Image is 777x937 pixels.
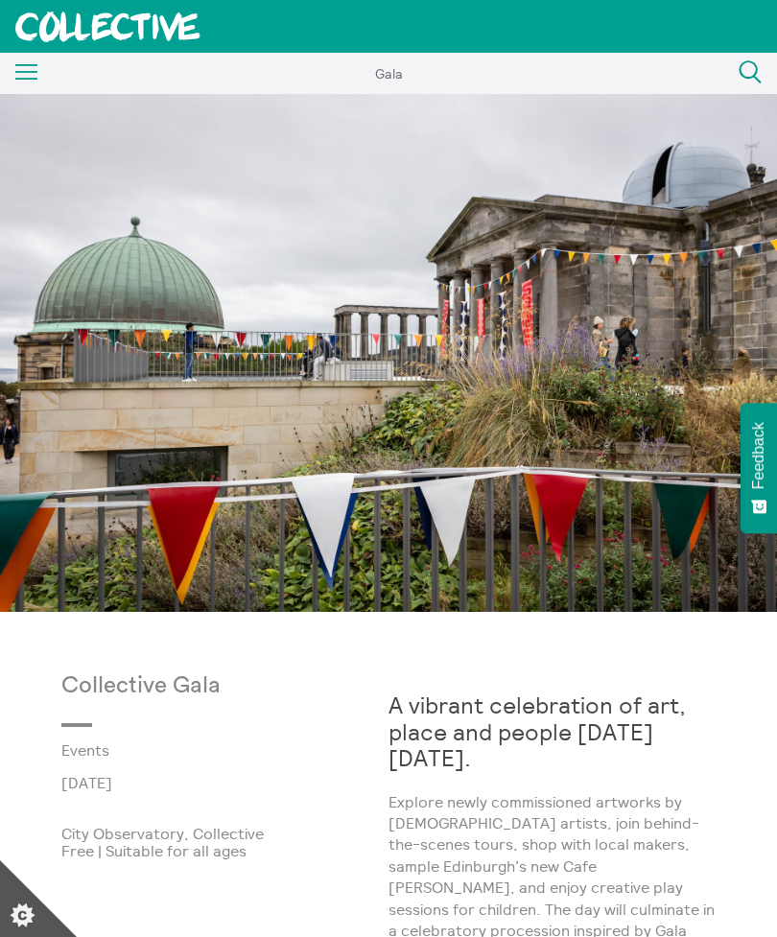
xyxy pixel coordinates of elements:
p: Free | Suitable for all ages [61,842,388,859]
strong: A vibrant celebration of art, place and people [DATE][DATE]. [388,691,686,772]
button: Feedback - Show survey [741,403,777,533]
a: Events [61,741,358,759]
p: City Observatory, Collective [61,825,388,842]
span: Feedback [750,422,767,489]
span: Gala [375,65,403,82]
p: [DATE] [61,774,388,791]
p: Collective Gala [61,673,388,700]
